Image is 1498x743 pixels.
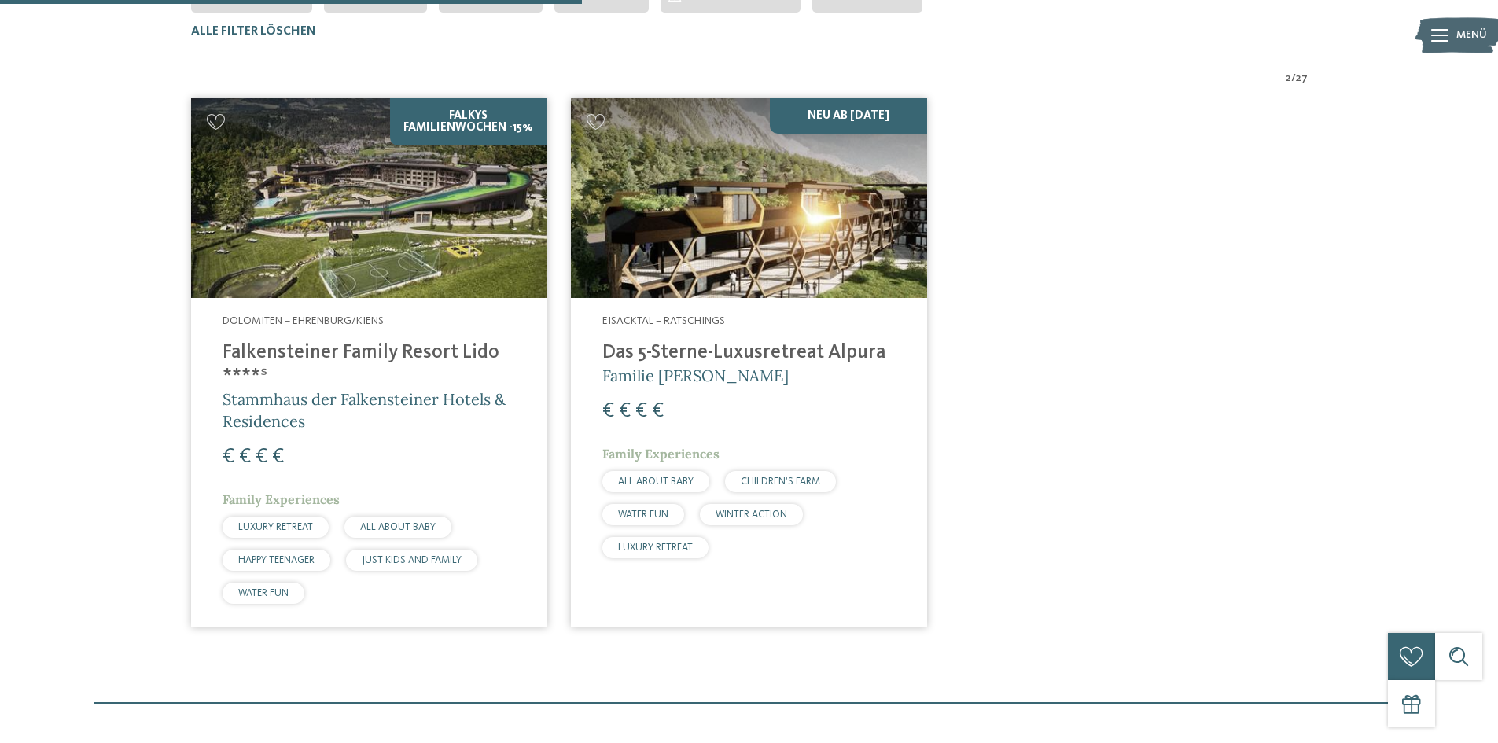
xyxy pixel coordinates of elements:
span: HAPPY TEENAGER [238,555,315,565]
img: Familienhotels gesucht? Hier findet ihr die besten! [191,98,547,299]
span: Eisacktal – Ratschings [602,315,725,326]
span: € [256,447,267,467]
span: WINTER ACTION [716,509,787,520]
span: WATER FUN [618,509,668,520]
span: Alle Filter löschen [191,25,316,38]
span: 27 [1296,71,1308,86]
h4: Das 5-Sterne-Luxusretreat Alpura [602,341,896,365]
span: Familie [PERSON_NAME] [602,366,789,385]
span: € [602,401,614,421]
span: € [619,401,631,421]
span: 2 [1286,71,1291,86]
span: WATER FUN [238,588,289,598]
span: LUXURY RETREAT [238,522,313,532]
span: JUST KIDS AND FAMILY [362,555,462,565]
span: € [652,401,664,421]
span: Family Experiences [602,446,720,462]
a: Familienhotels gesucht? Hier findet ihr die besten! Neu ab [DATE] Eisacktal – Ratschings Das 5-St... [571,98,927,627]
span: ALL ABOUT BABY [360,522,436,532]
h4: Falkensteiner Family Resort Lido ****ˢ [223,341,516,388]
span: LUXURY RETREAT [618,543,693,553]
img: Familienhotels gesucht? Hier findet ihr die besten! [571,98,927,299]
span: ALL ABOUT BABY [618,476,694,487]
a: Familienhotels gesucht? Hier findet ihr die besten! Falkys Familienwochen -15% Dolomiten – Ehrenb... [191,98,547,627]
span: / [1291,71,1296,86]
span: € [272,447,284,467]
span: Family Experiences [223,491,340,507]
span: € [223,447,234,467]
span: € [635,401,647,421]
span: CHILDREN’S FARM [741,476,820,487]
span: Dolomiten – Ehrenburg/Kiens [223,315,384,326]
span: € [239,447,251,467]
span: Stammhaus der Falkensteiner Hotels & Residences [223,389,506,431]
